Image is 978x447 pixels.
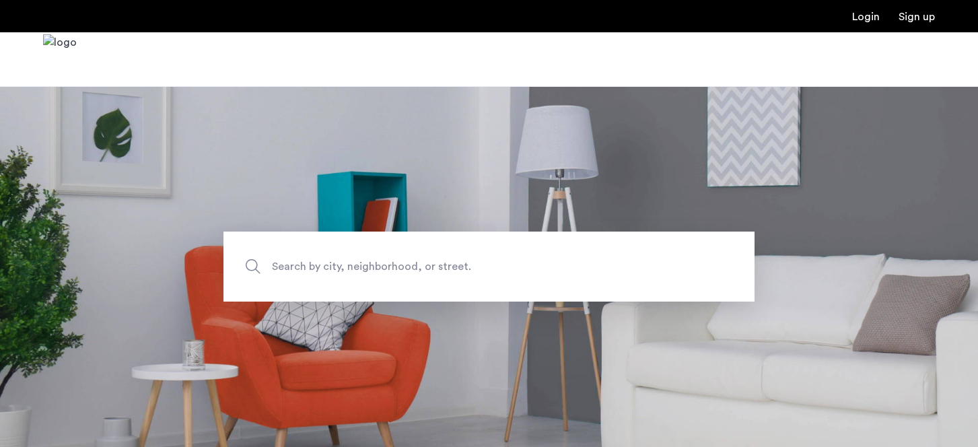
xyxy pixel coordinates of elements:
[43,34,77,85] img: logo
[223,232,755,302] input: Apartment Search
[43,34,77,85] a: Cazamio Logo
[899,11,935,22] a: Registration
[852,11,880,22] a: Login
[272,258,643,276] span: Search by city, neighborhood, or street.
